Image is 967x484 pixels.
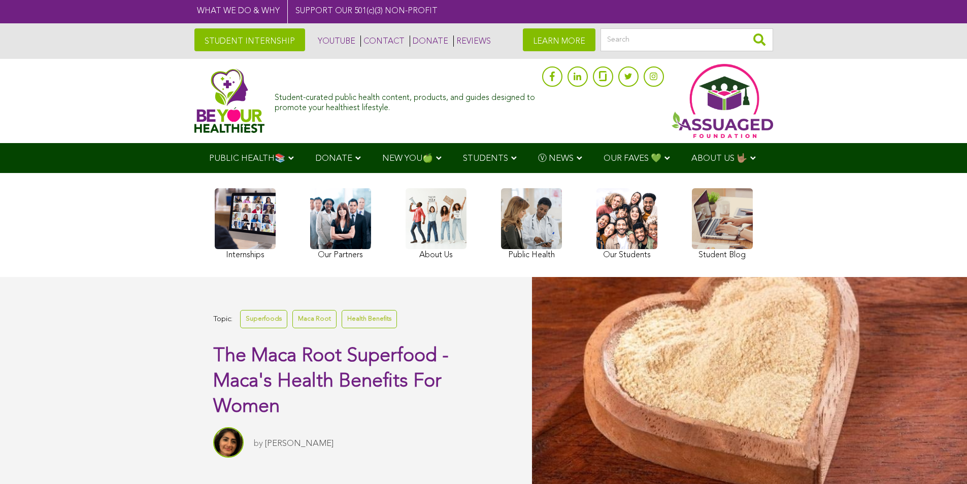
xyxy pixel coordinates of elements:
[265,439,334,448] a: [PERSON_NAME]
[209,154,285,163] span: PUBLIC HEALTH📚
[691,154,747,163] span: ABOUT US 🤟🏽
[292,310,337,328] a: Maca Root
[453,36,491,47] a: REVIEWS
[360,36,405,47] a: CONTACT
[382,154,433,163] span: NEW YOU🍏
[410,36,448,47] a: DONATE
[916,435,967,484] iframe: Chat Widget
[194,68,265,133] img: Assuaged
[315,154,352,163] span: DONATE
[601,28,773,51] input: Search
[194,28,305,51] a: STUDENT INTERNSHIP
[599,71,606,81] img: glassdoor
[523,28,595,51] a: LEARN MORE
[275,88,537,113] div: Student-curated public health content, products, and guides designed to promote your healthiest l...
[672,64,773,138] img: Assuaged App
[604,154,661,163] span: OUR FAVES 💚
[213,427,244,458] img: Sitara Darvish
[254,439,263,448] span: by
[213,313,232,326] span: Topic:
[315,36,355,47] a: YOUTUBE
[463,154,508,163] span: STUDENTS
[342,310,397,328] a: Health Benefits
[194,143,773,173] div: Navigation Menu
[213,347,449,417] span: The Maca Root Superfood - Maca's Health Benefits For Women
[538,154,574,163] span: Ⓥ NEWS
[240,310,287,328] a: Superfoods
